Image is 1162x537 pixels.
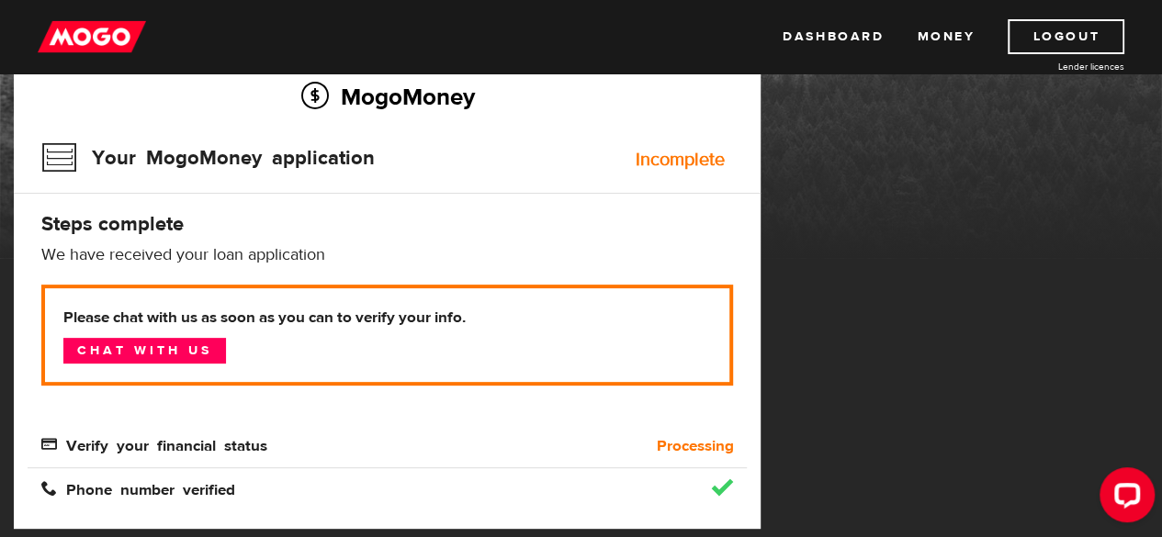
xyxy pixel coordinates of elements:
b: Processing [656,435,733,457]
img: mogo_logo-11ee424be714fa7cbb0f0f49df9e16ec.png [38,19,146,54]
a: Money [917,19,975,54]
a: Chat with us [63,338,226,364]
span: Phone number verified [41,480,235,496]
div: Incomplete [635,151,724,169]
h4: Steps complete [41,211,733,237]
iframe: LiveChat chat widget [1085,460,1162,537]
h3: Your MogoMoney application [41,134,375,182]
a: Logout [1008,19,1124,54]
p: We have received your loan application [41,244,733,266]
h2: MogoMoney [41,77,733,116]
a: Lender licences [987,60,1124,73]
span: Verify your financial status [41,436,267,452]
a: Dashboard [783,19,884,54]
b: Please chat with us as soon as you can to verify your info. [63,307,711,329]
